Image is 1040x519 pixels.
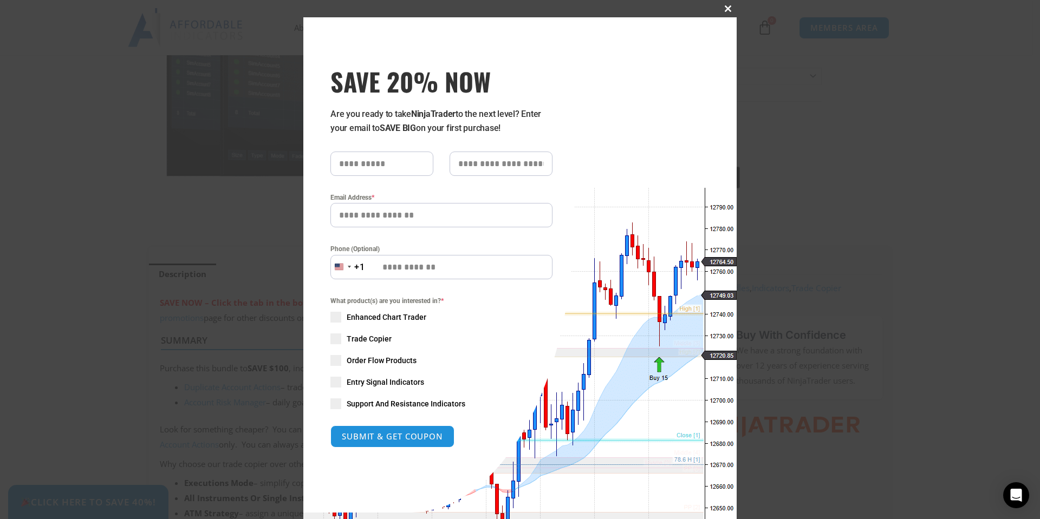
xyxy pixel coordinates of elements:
[347,333,392,344] span: Trade Copier
[347,355,417,366] span: Order Flow Products
[1003,482,1029,508] div: Open Intercom Messenger
[330,255,365,279] button: Selected country
[330,107,552,135] p: Are you ready to take to the next level? Enter your email to on your first purchase!
[330,377,552,387] label: Entry Signal Indicators
[330,312,552,323] label: Enhanced Chart Trader
[354,260,365,274] div: +1
[330,295,552,306] span: What product(s) are you interested in?
[330,66,552,96] span: SAVE 20% NOW
[330,333,552,344] label: Trade Copier
[330,244,552,254] label: Phone (Optional)
[347,398,465,409] span: Support And Resistance Indicators
[330,398,552,409] label: Support And Resistance Indicators
[330,192,552,203] label: Email Address
[347,377,424,387] span: Entry Signal Indicators
[330,355,552,366] label: Order Flow Products
[380,123,416,133] strong: SAVE BIG
[330,425,454,448] button: SUBMIT & GET COUPON
[347,312,426,323] span: Enhanced Chart Trader
[411,109,456,119] strong: NinjaTrader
